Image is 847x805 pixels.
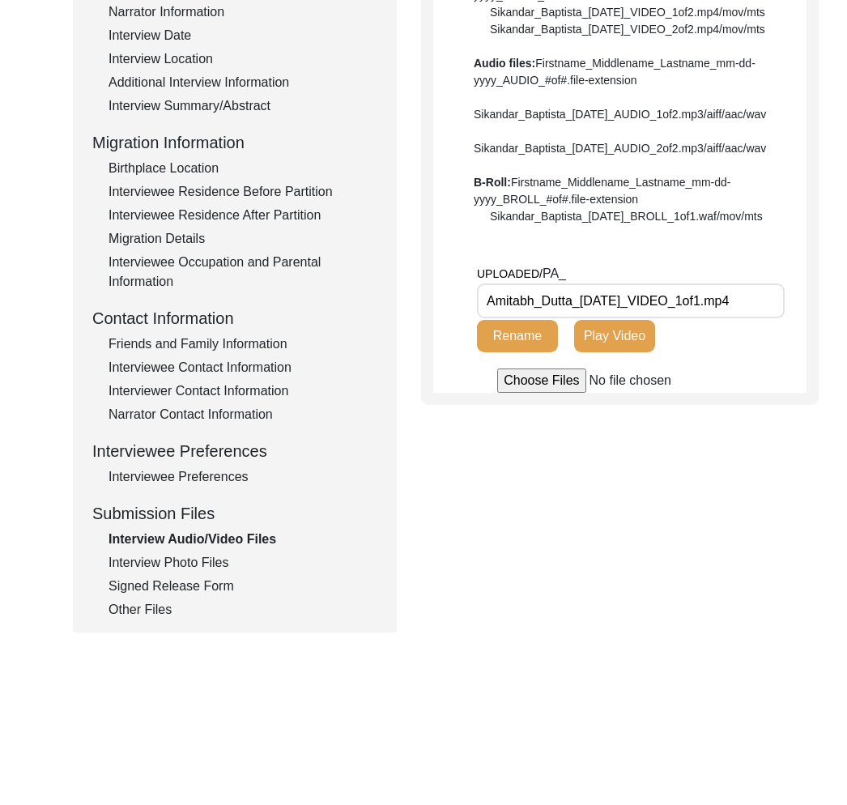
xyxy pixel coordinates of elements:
div: Friends and Family Information [109,334,377,354]
span: PA_ [543,266,566,280]
div: Interviewee Residence Before Partition [109,182,377,202]
div: Interview Audio/Video Files [109,530,377,549]
button: Play Video [574,320,655,352]
div: Interview Date [109,26,377,45]
div: Signed Release Form [109,577,377,596]
div: Interview Photo Files [109,553,377,573]
div: Contact Information [92,306,377,330]
div: Narrator Information [109,2,377,22]
div: Birthplace Location [109,159,377,178]
div: Interview Location [109,49,377,69]
div: Interviewer Contact Information [109,381,377,401]
div: Additional Interview Information [109,73,377,92]
div: Submission Files [92,501,377,526]
b: B-Roll: [474,176,511,189]
button: Rename [477,320,558,352]
div: Interviewee Residence After Partition [109,206,377,225]
div: Interviewee Preferences [109,467,377,487]
div: Migration Details [109,229,377,249]
div: Other Files [109,600,377,620]
b: Audio files: [474,57,535,70]
span: UPLOADED/ [477,267,543,280]
div: Interviewee Preferences [92,439,377,463]
div: Interviewee Contact Information [109,358,377,377]
div: Interviewee Occupation and Parental Information [109,253,377,292]
div: Narrator Contact Information [109,405,377,424]
div: Migration Information [92,130,377,155]
div: Interview Summary/Abstract [109,96,377,116]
